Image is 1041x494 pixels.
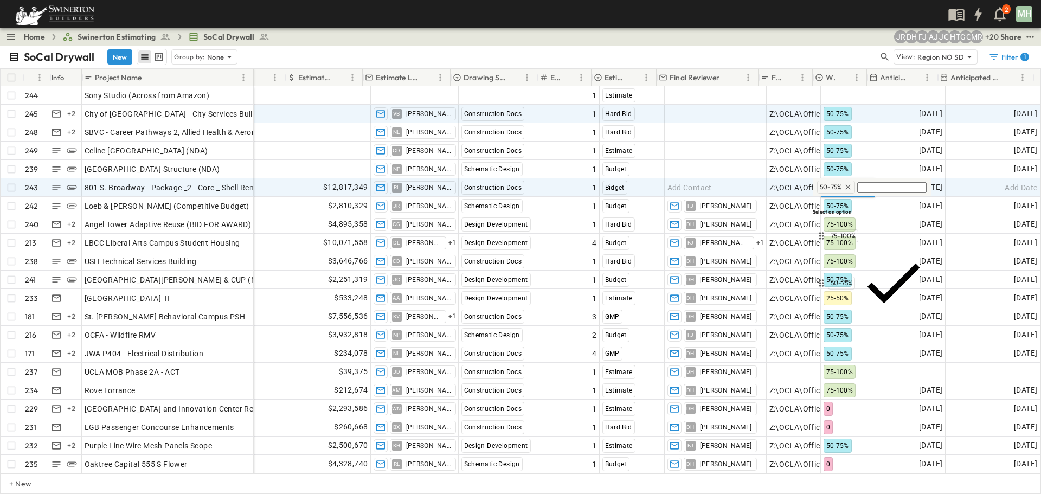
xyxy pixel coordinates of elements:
p: Estimate Type [605,72,626,83]
p: 241 [25,274,36,285]
p: Group by: [174,52,205,62]
p: 242 [25,201,38,211]
p: 240 [25,219,39,230]
span: [DATE] [919,310,942,323]
span: [DATE] [919,107,942,120]
span: 50-75% [820,183,841,191]
span: Estimate [605,92,633,99]
div: Joshua Russell (joshua.russell@swinerton.com) [894,30,907,43]
div: Filter [988,52,1029,62]
span: GMP [605,350,620,357]
span: Construction Docs [464,313,522,320]
span: [DATE] [919,384,942,396]
span: [DATE] [919,144,942,157]
span: [PERSON_NAME] [700,294,752,303]
span: Estimate [605,294,633,302]
button: Sort [1004,72,1016,84]
div: + 2 [65,218,78,231]
div: 75-100% [815,229,929,242]
span: [DATE] [1014,144,1037,157]
button: Sort [909,72,921,84]
span: [GEOGRAPHIC_DATA] Structure (NDA) [85,164,220,175]
p: Final Reviewer [670,72,719,83]
span: RL [394,187,400,188]
span: Construction Docs [464,405,522,413]
span: [PERSON_NAME] [406,165,451,174]
span: [PERSON_NAME] [406,183,451,192]
div: 50-75% [815,247,929,319]
span: + 1 [756,238,764,248]
p: Estimate Amount [298,72,332,83]
p: 244 [25,90,38,101]
span: Construction Docs [464,110,522,118]
span: Construction Docs [464,184,522,191]
button: Menu [520,71,534,84]
button: Menu [640,71,653,84]
span: 1 [592,182,596,193]
div: Anthony Jimenez (anthony.jimenez@swinerton.com) [927,30,940,43]
button: Menu [237,71,250,84]
span: [PERSON_NAME] [700,405,752,413]
span: Construction Docs [464,258,522,265]
button: Menu [434,71,447,84]
span: Budget [605,331,627,339]
span: + 1 [448,238,457,248]
button: Sort [144,72,156,84]
span: 50-75% [826,350,849,357]
span: Hard Bid [605,258,632,265]
span: DL [393,242,400,243]
span: Celine [GEOGRAPHIC_DATA] (NDA) [85,145,208,156]
span: [DATE] [1014,292,1037,304]
span: 50-75% [831,279,852,287]
p: 216 [25,330,37,341]
div: Meghana Raj (meghana.raj@swinerton.com) [970,30,983,43]
span: 4 [592,348,596,359]
span: [PERSON_NAME] [700,202,752,210]
span: [PERSON_NAME] [406,257,451,266]
p: Estimate Round [550,72,561,83]
span: [PERSON_NAME] [700,239,749,247]
span: [PERSON_NAME] [406,349,451,358]
span: JD [393,371,401,372]
p: 171 [25,348,35,359]
button: Sort [563,72,575,84]
span: Schematic Design [464,331,520,339]
p: 213 [25,238,37,248]
span: [DATE] [1014,163,1037,175]
div: + 2 [65,107,78,120]
span: [PERSON_NAME] [700,275,752,284]
button: MH [1015,5,1033,23]
span: $7,556,536 [328,310,368,323]
span: Hard Bid [605,110,632,118]
button: Menu [346,71,359,84]
p: 248 [25,127,38,138]
span: 1 [592,145,596,156]
span: 1 [592,108,596,119]
p: SoCal Drywall [24,49,94,65]
button: New [107,49,132,65]
div: Share [1000,31,1021,42]
span: FJ [687,335,694,335]
p: None [207,52,224,62]
span: 75-100% [831,232,856,240]
button: Sort [334,72,346,84]
button: Sort [784,72,796,84]
button: Menu [742,71,755,84]
span: Estimate [605,368,633,376]
span: DH [686,316,695,317]
p: Estimate Lead [376,72,420,83]
span: [PERSON_NAME] [700,257,752,266]
p: 245 [25,108,38,119]
span: [PERSON_NAME] [700,349,752,358]
span: [DATE] [1014,218,1037,230]
span: $234,078 [334,347,368,360]
span: [DATE] [1014,200,1037,212]
span: Construction Docs [464,350,522,357]
span: [DATE] [1014,310,1037,323]
span: [PERSON_NAME] [406,368,451,376]
span: 50-75% [826,147,849,155]
span: GMP [605,313,620,320]
span: [PERSON_NAME] [406,331,451,339]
